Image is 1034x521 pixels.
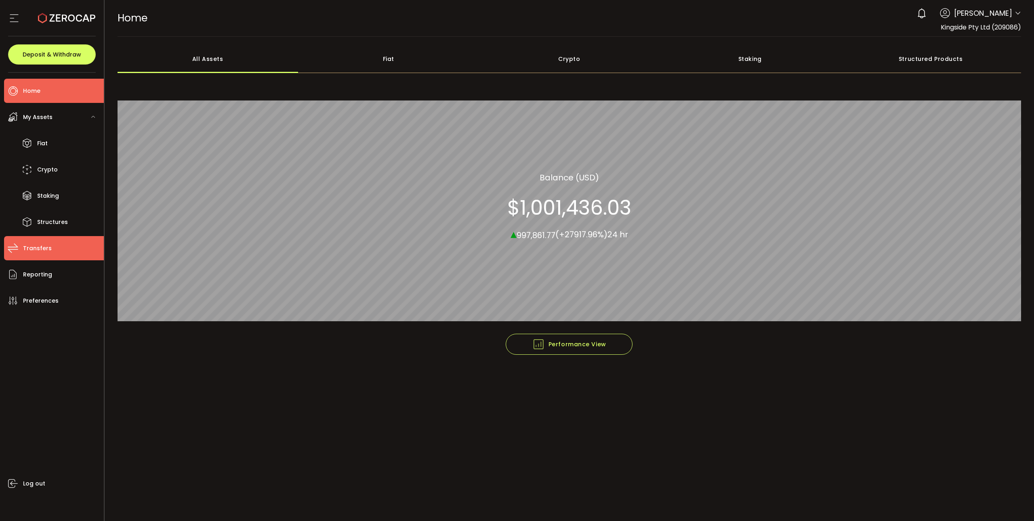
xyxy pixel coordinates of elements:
[118,11,147,25] span: Home
[506,334,633,355] button: Performance View
[23,269,52,280] span: Reporting
[841,45,1021,73] div: Structured Products
[23,478,45,490] span: Log out
[37,164,58,176] span: Crypto
[37,138,48,149] span: Fiat
[23,85,40,97] span: Home
[23,295,59,307] span: Preferences
[607,229,628,240] span: 24 hr
[23,243,52,254] span: Transfers
[660,45,841,73] div: Staking
[938,434,1034,521] iframe: Chat Widget
[23,111,53,123] span: My Assets
[298,45,479,73] div: Fiat
[555,229,607,240] span: (+27917.96%)
[941,23,1021,32] span: Kingside Pty Ltd (209086)
[511,225,517,242] span: ▴
[23,52,81,57] span: Deposit & Withdraw
[507,195,631,220] section: $1,001,436.03
[532,338,606,350] span: Performance View
[517,229,555,241] span: 997,861.77
[37,190,59,202] span: Staking
[540,171,599,183] section: Balance (USD)
[479,45,660,73] div: Crypto
[8,44,96,65] button: Deposit & Withdraw
[118,45,298,73] div: All Assets
[37,216,68,228] span: Structures
[954,8,1012,19] span: [PERSON_NAME]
